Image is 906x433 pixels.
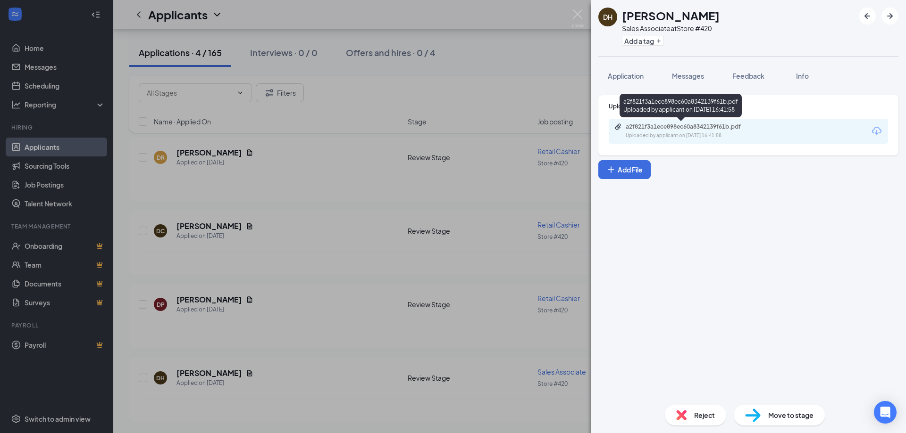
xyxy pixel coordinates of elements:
button: Add FilePlus [598,160,651,179]
button: PlusAdd a tag [622,36,664,46]
a: Paperclipa2f821f3a1ece898ec60a8342139f61b.pdfUploaded by applicant on [DATE] 16:41:58 [614,123,767,139]
span: Application [608,72,644,80]
svg: Paperclip [614,123,622,131]
div: Open Intercom Messenger [874,401,897,424]
span: Messages [672,72,704,80]
button: ArrowLeftNew [859,8,876,25]
div: a2f821f3a1ece898ec60a8342139f61b.pdf [626,123,758,131]
svg: ArrowRight [884,10,896,22]
div: DH [603,12,612,22]
svg: Plus [656,38,662,44]
span: Move to stage [768,410,814,420]
div: Upload Resume [609,102,888,110]
svg: Download [871,125,882,137]
span: Info [796,72,809,80]
div: Uploaded by applicant on [DATE] 16:41:58 [626,132,767,139]
span: Feedback [732,72,764,80]
button: ArrowRight [881,8,898,25]
div: Sales Associate at Store #420 [622,24,720,33]
svg: ArrowLeftNew [862,10,873,22]
span: Reject [694,410,715,420]
svg: Plus [606,165,616,174]
h1: [PERSON_NAME] [622,8,720,24]
div: a2f821f3a1ece898ec60a8342139f61b.pdf Uploaded by applicant on [DATE] 16:41:58 [620,94,742,117]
